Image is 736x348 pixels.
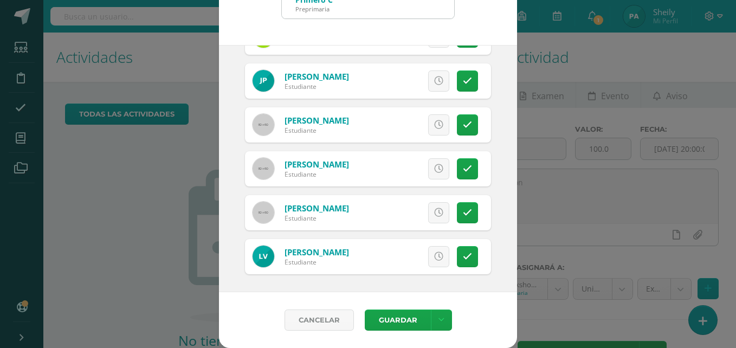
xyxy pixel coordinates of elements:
div: Estudiante [285,257,349,267]
div: Estudiante [285,126,349,135]
img: 60x60 [253,158,274,179]
a: Cancelar [285,310,354,331]
div: Estudiante [285,214,349,223]
img: 5374dd3d418474844c1d9e62c480a86a.png [253,70,274,92]
a: [PERSON_NAME] [285,159,349,170]
img: 4051eac20841031c50acb42eefeb6362.png [253,246,274,267]
a: [PERSON_NAME] [285,71,349,82]
div: Estudiante [285,82,349,91]
a: [PERSON_NAME] [285,247,349,257]
a: [PERSON_NAME] [285,203,349,214]
div: Estudiante [285,170,349,179]
img: 60x60 [253,202,274,223]
img: 60x60 [253,114,274,136]
a: [PERSON_NAME] [285,115,349,126]
div: Preprimaria [295,5,333,13]
button: Guardar [365,310,431,331]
